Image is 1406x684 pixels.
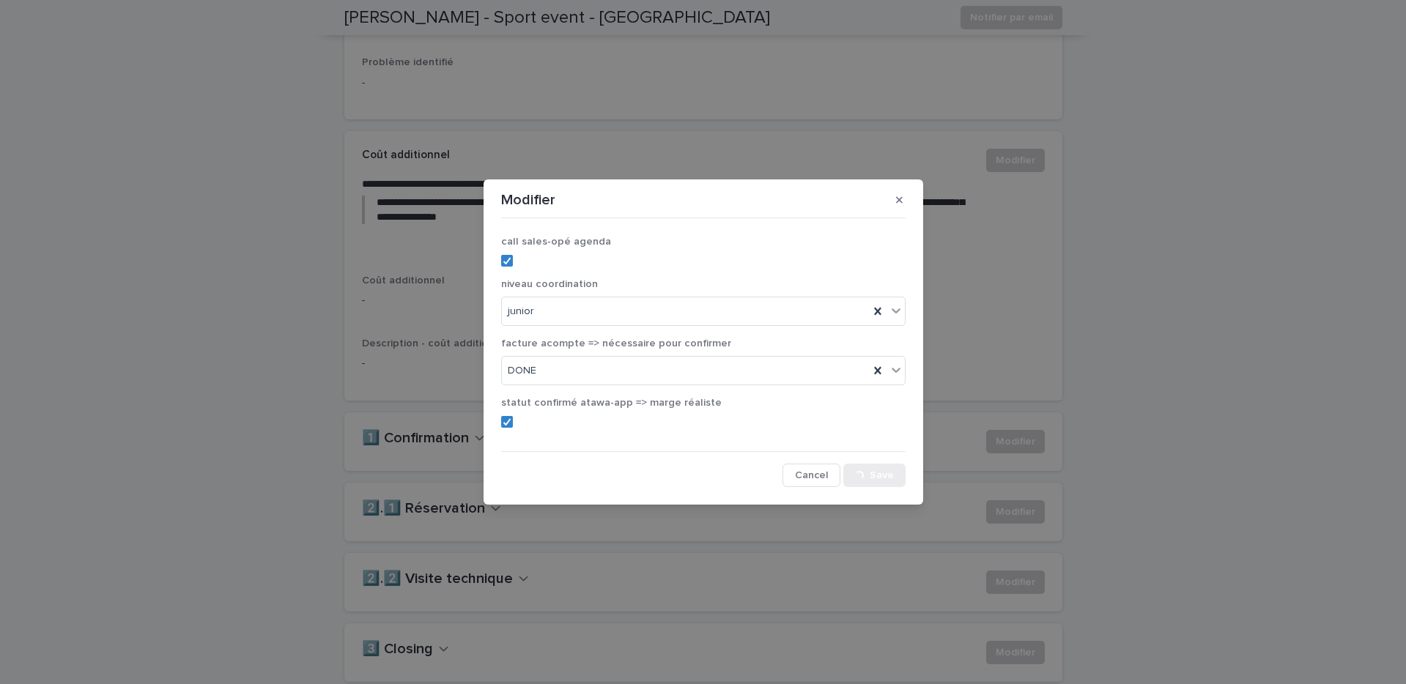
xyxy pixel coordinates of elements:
button: Cancel [782,464,840,487]
span: Save [870,470,894,480]
span: junior [508,304,534,319]
p: Modifier [501,191,555,209]
span: DONE [508,363,536,379]
span: facture acompte => nécessaire pour confirmer [501,338,731,349]
span: niveau coordination [501,279,598,289]
span: call sales-opé agenda [501,237,611,247]
span: statut confirmé atawa-app => marge réaliste [501,398,722,408]
span: Cancel [795,470,828,480]
button: Save [843,464,906,487]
